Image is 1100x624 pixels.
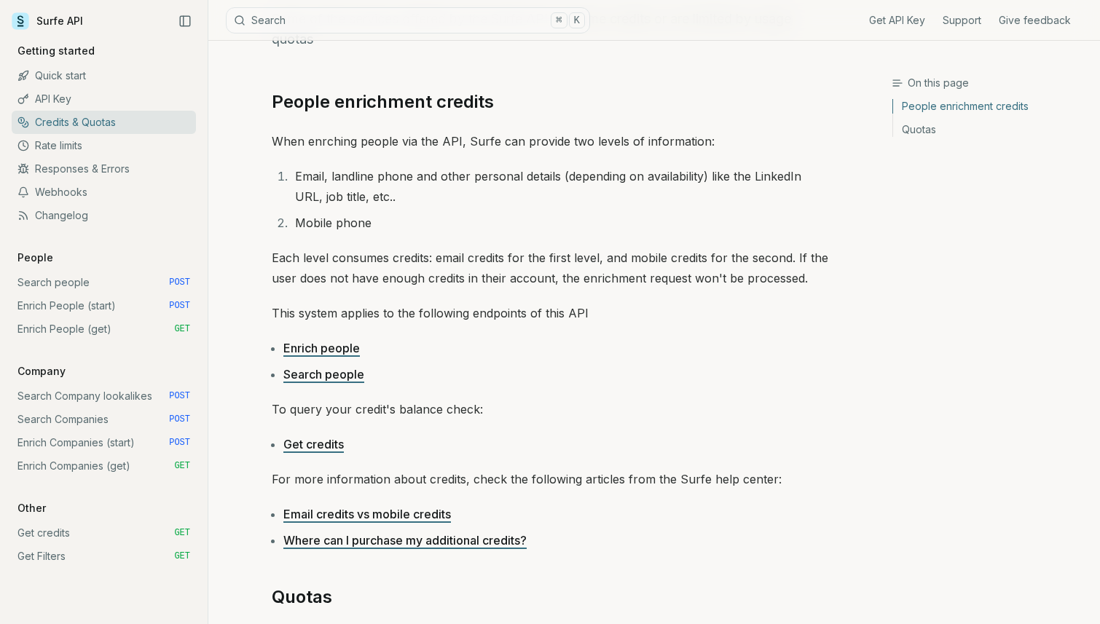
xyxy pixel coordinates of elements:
a: Credits & Quotas [12,111,196,134]
span: POST [169,390,190,402]
a: Responses & Errors [12,157,196,181]
li: Mobile phone [291,213,828,233]
span: POST [169,277,190,288]
li: Email, landline phone and other personal details (depending on availability) like the LinkedIn UR... [291,166,828,207]
a: Quick start [12,64,196,87]
a: Get API Key [869,13,925,28]
a: Get credits [283,437,344,451]
span: GET [174,323,190,335]
kbd: K [569,12,585,28]
a: Quotas [893,118,1088,137]
span: POST [169,437,190,449]
a: Enrich Companies (get) GET [12,454,196,478]
a: Get credits GET [12,521,196,545]
p: When enrching people via the API, Surfe can provide two levels of information: [272,131,828,151]
a: Enrich people [283,341,360,355]
a: People enrichment credits [272,90,494,114]
a: Enrich People (start) POST [12,294,196,317]
button: Collapse Sidebar [174,10,196,32]
a: Search people POST [12,271,196,294]
a: Changelog [12,204,196,227]
kbd: ⌘ [551,12,567,28]
a: Enrich Companies (start) POST [12,431,196,454]
span: GET [174,550,190,562]
a: Surfe API [12,10,83,32]
a: Enrich People (get) GET [12,317,196,341]
span: POST [169,414,190,425]
a: People enrichment credits [893,99,1088,118]
a: Support [943,13,981,28]
p: Company [12,364,71,379]
span: GET [174,460,190,472]
a: Search people [283,367,364,382]
a: Where can I purchase my additional credits? [283,533,527,548]
a: Webhooks [12,181,196,204]
p: Other [12,501,52,516]
a: Get Filters GET [12,545,196,568]
a: API Key [12,87,196,111]
a: Quotas [272,585,332,609]
span: POST [169,300,190,312]
a: Give feedback [999,13,1071,28]
a: Email credits vs mobile credits [283,507,451,521]
p: Getting started [12,44,101,58]
p: For more information about credits, check the following articles from the Surfe help center: [272,469,828,489]
p: This system applies to the following endpoints of this API [272,303,828,323]
a: Rate limits [12,134,196,157]
p: To query your credit's balance check: [272,399,828,419]
span: GET [174,527,190,539]
button: Search⌘K [226,7,590,33]
p: People [12,250,59,265]
h3: On this page [892,76,1088,90]
p: Each level consumes credits: email credits for the first level, and mobile credits for the second... [272,248,828,288]
a: Search Companies POST [12,408,196,431]
a: Search Company lookalikes POST [12,384,196,408]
